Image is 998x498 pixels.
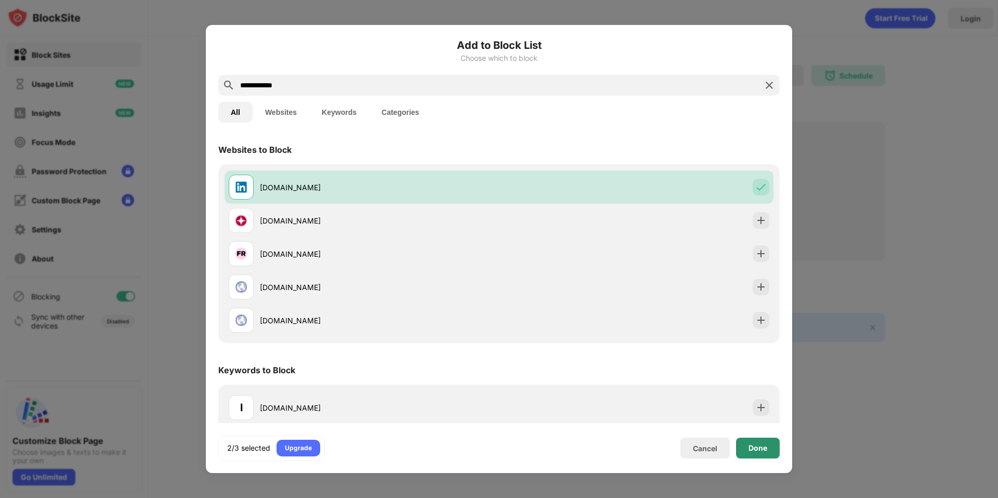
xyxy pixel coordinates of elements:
div: Upgrade [285,443,312,453]
div: [DOMAIN_NAME] [260,402,499,413]
div: l [240,400,243,415]
div: [DOMAIN_NAME] [260,182,499,193]
img: favicons [235,247,247,260]
div: [DOMAIN_NAME] [260,215,499,226]
img: favicons [235,314,247,326]
div: [DOMAIN_NAME] [260,315,499,326]
div: Cancel [693,444,717,453]
img: favicons [235,281,247,293]
img: favicons [235,214,247,227]
div: Keywords to Block [218,365,295,375]
h6: Add to Block List [218,37,780,53]
div: 2/3 selected [227,443,270,453]
div: [DOMAIN_NAME] [260,248,499,259]
img: search.svg [222,79,235,91]
button: All [218,102,253,123]
div: Websites to Block [218,145,292,155]
img: favicons [235,181,247,193]
img: search-close [763,79,776,91]
button: Keywords [309,102,369,123]
div: Choose which to block [218,54,780,62]
button: Websites [253,102,309,123]
button: Categories [369,102,431,123]
div: Done [748,444,767,452]
div: [DOMAIN_NAME] [260,282,499,293]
